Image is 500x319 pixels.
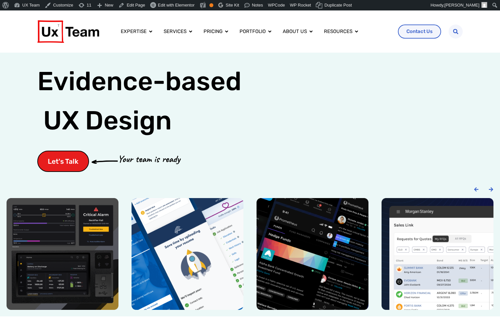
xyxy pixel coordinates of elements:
a: Contact Us [398,25,441,39]
div: Next slide [489,187,493,192]
p: Your team is ready [118,152,180,166]
img: SHC medical job application mobile app [132,198,243,310]
div: 4 / 6 [382,198,493,310]
a: Services [164,28,187,35]
a: Let's Talk [37,151,89,172]
a: Resources [324,28,352,35]
img: Morgan Stanley trading floor application design [382,198,493,310]
a: About us [283,28,307,35]
span: [PERSON_NAME] [444,3,479,8]
img: Power conversion company hardware UI device ux design [7,198,118,310]
a: Expertise [121,28,147,35]
a: Pricing [204,28,223,35]
div: Search [449,25,463,39]
a: Portfolio [240,28,266,35]
div: Carousel [7,198,493,310]
div: 3 / 6 [257,198,368,310]
span: Edit with Elementor [158,3,195,8]
div: Previous slide [474,187,479,192]
div: 2 / 6 [132,198,243,310]
img: arrow-cta [92,159,118,163]
div: OK [209,3,213,7]
span: Let's Talk [48,158,79,165]
span: Site Kit [226,3,239,8]
img: UX Team Logo [37,20,99,43]
div: Menu Toggle [116,25,393,38]
h1: Evidence-based [37,62,241,140]
span: UX Design [43,104,172,137]
span: Contact Us [406,29,433,34]
div: 1 / 6 [7,198,118,310]
img: Prometheus alts social media mobile app design [257,198,368,310]
nav: Menu [116,25,393,38]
